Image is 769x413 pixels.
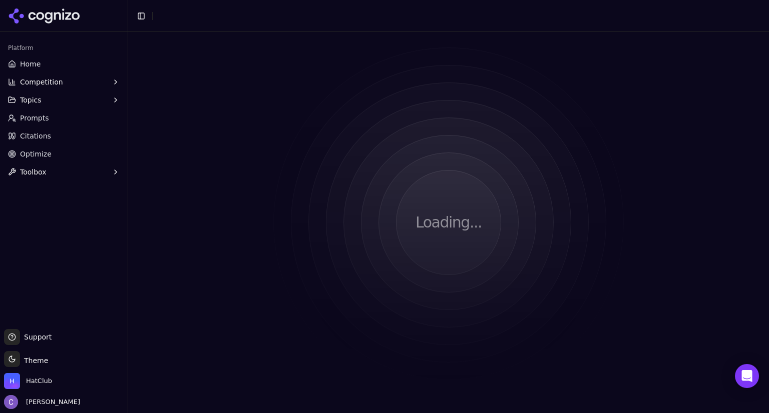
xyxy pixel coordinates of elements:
img: Chris Hayes [4,395,18,409]
a: Home [4,56,124,72]
div: Open Intercom Messenger [735,364,759,388]
p: Loading... [416,213,482,231]
span: Optimize [20,149,52,159]
button: Open organization switcher [4,373,52,389]
span: Prompts [20,113,49,123]
button: Topics [4,92,124,108]
span: Citations [20,131,51,141]
a: Prompts [4,110,124,126]
img: HatClub [4,373,20,389]
button: Competition [4,74,124,90]
span: Competition [20,77,63,87]
div: Platform [4,40,124,56]
span: Topics [20,95,42,105]
span: HatClub [26,376,52,385]
button: Toolbox [4,164,124,180]
a: Optimize [4,146,124,162]
a: Citations [4,128,124,144]
span: Toolbox [20,167,47,177]
span: Home [20,59,41,69]
span: [PERSON_NAME] [22,397,80,406]
span: Support [20,332,52,342]
button: Open user button [4,395,80,409]
span: Theme [20,356,48,364]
